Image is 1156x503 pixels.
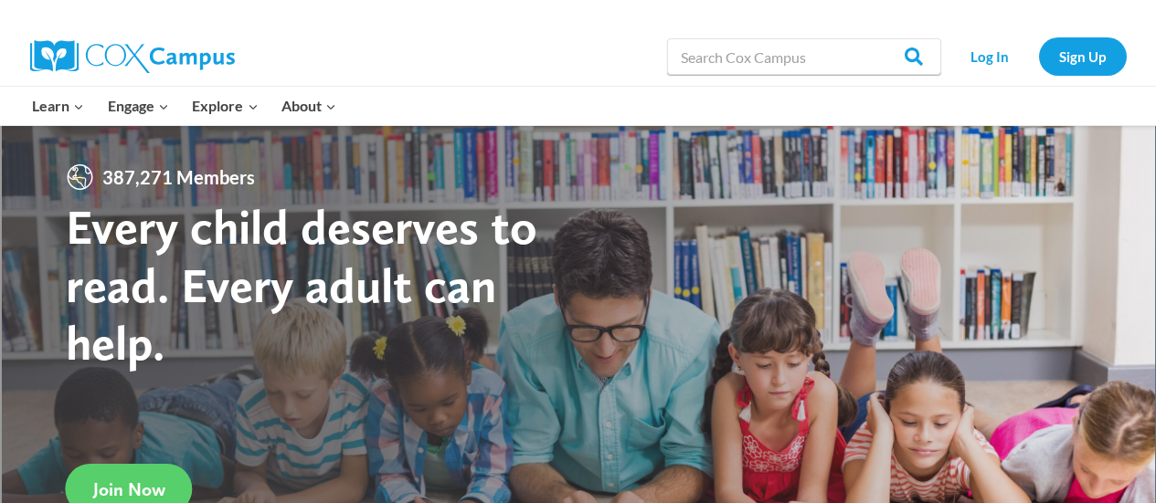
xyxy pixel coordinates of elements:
[32,94,84,118] span: Learn
[950,37,1127,75] nav: Secondary Navigation
[950,37,1030,75] a: Log In
[108,94,169,118] span: Engage
[30,40,235,73] img: Cox Campus
[281,94,336,118] span: About
[1039,37,1127,75] a: Sign Up
[192,94,258,118] span: Explore
[21,87,348,125] nav: Primary Navigation
[667,38,941,75] input: Search Cox Campus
